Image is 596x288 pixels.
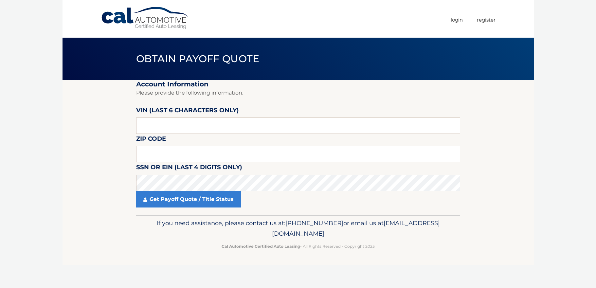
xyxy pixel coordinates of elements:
[451,14,463,25] a: Login
[101,7,189,30] a: Cal Automotive
[222,244,300,249] strong: Cal Automotive Certified Auto Leasing
[136,105,239,117] label: VIN (last 6 characters only)
[136,88,460,98] p: Please provide the following information.
[285,219,343,227] span: [PHONE_NUMBER]
[477,14,496,25] a: Register
[140,243,456,250] p: - All Rights Reserved - Copyright 2025
[136,53,260,65] span: Obtain Payoff Quote
[136,191,241,207] a: Get Payoff Quote / Title Status
[136,134,166,146] label: Zip Code
[136,80,460,88] h2: Account Information
[136,162,242,174] label: SSN or EIN (last 4 digits only)
[140,218,456,239] p: If you need assistance, please contact us at: or email us at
